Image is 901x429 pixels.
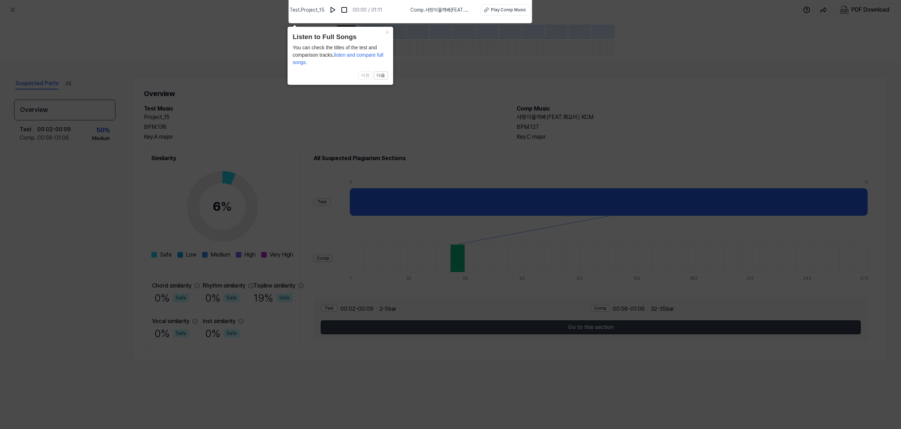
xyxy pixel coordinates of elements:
span: Test . Project_15 [290,6,325,14]
img: play [329,6,336,13]
div: 00:00 / 01:11 [353,6,382,14]
header: Listen to Full Songs [293,32,388,42]
div: You can check the titles of the test and comparison tracks, [293,44,388,66]
img: stop [341,6,348,13]
button: Play Comp Music [481,4,531,15]
div: Play Comp Music [491,7,526,13]
button: 다음 [374,71,388,80]
span: listen and compare full songs. [293,52,384,65]
span: Comp . 사랑이올까봐(FEAT.화요비) KCM [410,6,472,14]
button: Close [382,27,393,37]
